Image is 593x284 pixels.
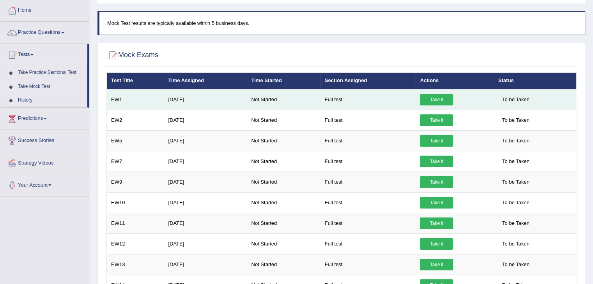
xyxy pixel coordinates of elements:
td: Not Started [247,151,320,172]
a: Take Mock Test [14,80,87,94]
a: Practice Questions [0,22,89,41]
a: Take Practice Sectional Test [14,66,87,80]
a: Tests [0,44,87,63]
td: EW2 [107,110,164,130]
td: EW10 [107,192,164,213]
h2: Mock Exams [106,49,158,61]
td: [DATE] [164,110,247,130]
td: EW9 [107,172,164,192]
td: EW1 [107,89,164,110]
td: Full test [320,213,416,233]
td: EW13 [107,254,164,275]
td: Full test [320,89,416,110]
span: To be Taken [498,238,533,250]
td: EW12 [107,233,164,254]
a: Take it [420,197,453,209]
a: Take it [420,135,453,147]
td: Full test [320,254,416,275]
th: Actions [416,73,494,89]
td: Full test [320,151,416,172]
td: Not Started [247,130,320,151]
td: Full test [320,192,416,213]
span: To be Taken [498,94,533,105]
td: [DATE] [164,213,247,233]
td: [DATE] [164,130,247,151]
p: Mock Test results are typically available within 5 business days. [107,19,577,27]
td: Not Started [247,254,320,275]
a: Take it [420,114,453,126]
td: Not Started [247,192,320,213]
span: To be Taken [498,197,533,209]
span: To be Taken [498,135,533,147]
th: Status [494,73,576,89]
td: [DATE] [164,254,247,275]
a: Take it [420,238,453,250]
td: Full test [320,172,416,192]
td: EW5 [107,130,164,151]
a: Take it [420,259,453,270]
span: To be Taken [498,114,533,126]
a: Take it [420,156,453,167]
td: EW11 [107,213,164,233]
a: History [14,93,87,107]
a: Success Stories [0,130,89,149]
td: Not Started [247,172,320,192]
td: Full test [320,130,416,151]
td: EW7 [107,151,164,172]
th: Test Title [107,73,164,89]
td: Not Started [247,89,320,110]
span: To be Taken [498,259,533,270]
th: Time Assigned [164,73,247,89]
span: To be Taken [498,156,533,167]
td: Full test [320,110,416,130]
td: [DATE] [164,151,247,172]
td: [DATE] [164,192,247,213]
a: Take it [420,217,453,229]
td: [DATE] [164,233,247,254]
a: Predictions [0,108,89,127]
td: [DATE] [164,172,247,192]
a: Take it [420,176,453,188]
th: Time Started [247,73,320,89]
span: To be Taken [498,217,533,229]
a: Your Account [0,174,89,194]
a: Strategy Videos [0,152,89,172]
td: [DATE] [164,89,247,110]
th: Section Assigned [320,73,416,89]
td: Not Started [247,110,320,130]
td: Full test [320,233,416,254]
a: Take it [420,94,453,105]
td: Not Started [247,233,320,254]
span: To be Taken [498,176,533,188]
td: Not Started [247,213,320,233]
